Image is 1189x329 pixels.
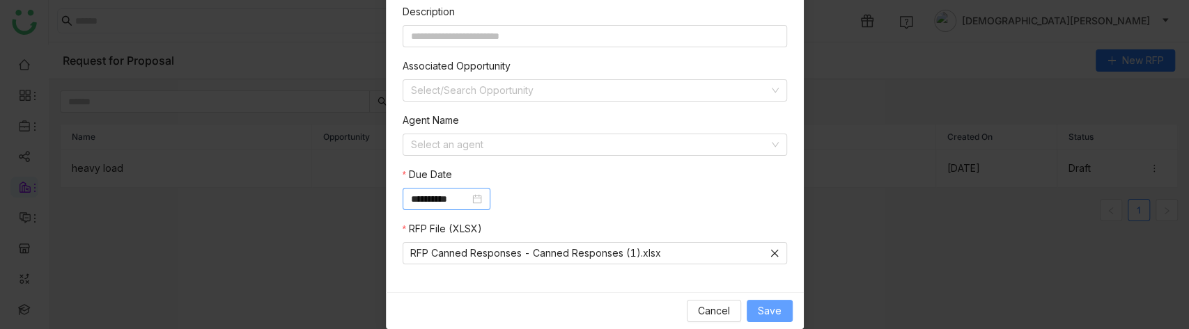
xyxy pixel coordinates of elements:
[403,167,452,182] label: Due Date
[687,300,741,322] button: Cancel
[698,303,730,319] span: Cancel
[747,300,793,322] button: Save
[403,221,482,236] label: RFP File (XLSX)
[403,58,511,74] label: Associated Opportunity
[410,246,661,261] span: RFP Canned Responses - Canned Responses (1).xlsx
[758,303,782,319] span: Save
[403,4,455,19] label: Description
[403,113,459,128] label: Agent Name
